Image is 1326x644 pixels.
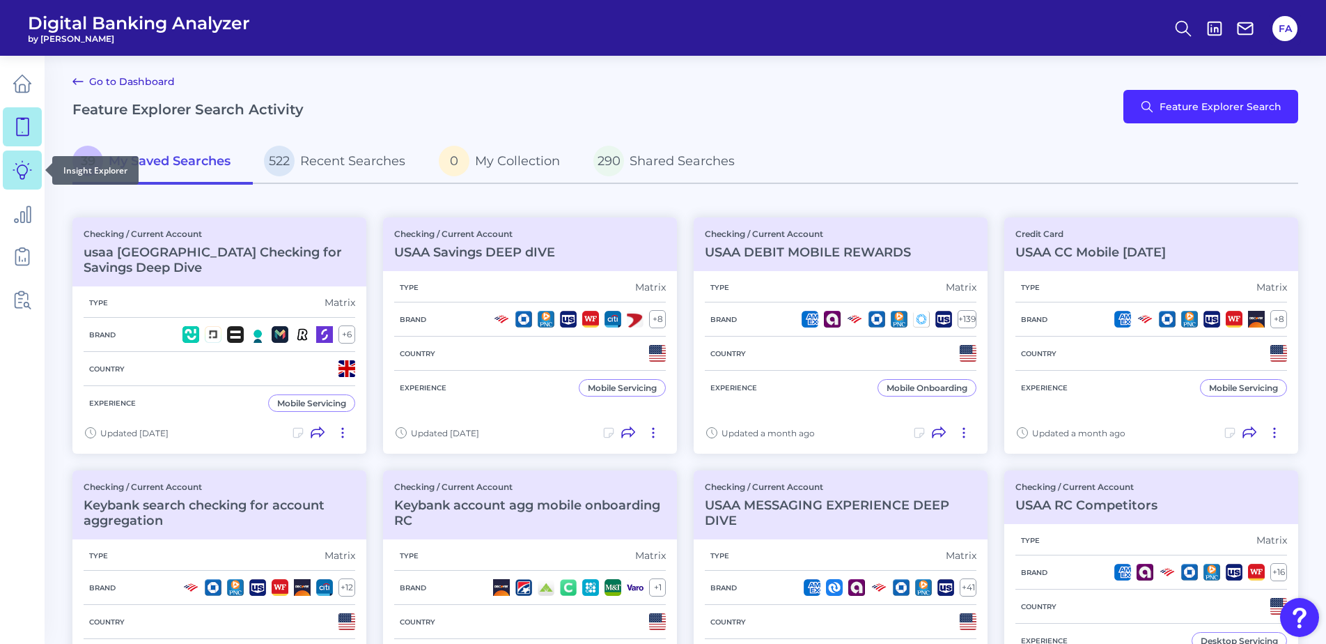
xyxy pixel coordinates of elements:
h5: Country [1015,602,1062,611]
h5: Brand [705,315,742,324]
h5: Experience [394,383,452,392]
h5: Brand [84,330,121,339]
h3: USAA RC Competitors [1015,498,1157,513]
h2: Feature Explorer Search Activity [72,101,304,118]
div: Matrix [1256,281,1287,293]
div: Matrix [1256,534,1287,546]
div: + 8 [649,310,666,328]
h5: Country [84,618,130,627]
div: Mobile Onboarding [887,383,967,393]
a: 522Recent Searches [253,140,428,185]
div: Matrix [946,549,976,562]
div: Mobile Servicing [277,398,346,408]
h5: Brand [394,315,432,324]
span: Digital Banking Analyzer [28,13,250,33]
div: + 1 [649,578,666,597]
h3: USAA DEBIT MOBILE REWARDS [705,245,911,260]
div: + 8 [1270,310,1287,328]
a: Go to Dashboard [72,73,175,90]
div: Mobile Servicing [1209,383,1278,393]
div: + 12 [338,578,355,597]
span: Updated a month ago [1032,428,1125,438]
span: Updated [DATE] [411,428,479,438]
p: Checking / Current Account [705,229,911,239]
h5: Type [394,551,424,560]
h3: USAA CC Mobile [DATE] [1015,245,1166,260]
h5: Experience [84,399,141,408]
div: Matrix [325,296,355,309]
h5: Country [1015,349,1062,358]
p: Checking / Current Account [394,229,555,239]
button: Open Resource Center [1280,598,1319,637]
span: Updated [DATE] [100,428,169,438]
div: Matrix [635,281,666,293]
div: Matrix [635,549,666,562]
p: Checking / Current Account [84,229,355,239]
h5: Brand [705,583,742,592]
div: Insight Explorer [52,156,139,185]
h5: Type [705,551,735,560]
h5: Experience [1015,383,1073,392]
div: + 16 [1270,563,1287,581]
h3: usaa [GEOGRAPHIC_DATA] Checking for Savings Deep Dive [84,245,355,275]
div: + 41 [960,578,976,597]
div: Matrix [325,549,355,562]
h5: Country [705,618,751,627]
h3: Keybank search checking for account aggregation [84,498,355,528]
a: Checking / Current Accountusaa [GEOGRAPHIC_DATA] Checking for Savings Deep DiveTypeMatrixBrand+6C... [72,217,366,454]
a: Checking / Current AccountUSAA DEBIT MOBILE REWARDSTypeMatrixBrand+139CountryExperienceMobile Onb... [694,217,988,454]
div: Mobile Servicing [588,383,657,393]
a: 39My Saved Searches [72,140,253,185]
h5: Brand [394,583,432,592]
span: Shared Searches [630,153,735,169]
h5: Brand [84,583,121,592]
h5: Brand [1015,315,1053,324]
h3: Keybank account agg mobile onboarding RC [394,498,666,528]
h5: Country [394,349,441,358]
span: 290 [593,146,624,176]
span: by [PERSON_NAME] [28,33,250,44]
p: Checking / Current Account [84,482,355,492]
p: Credit Card [1015,229,1166,239]
h5: Type [84,551,114,560]
span: My Saved Searches [109,153,231,169]
div: + 139 [958,310,976,328]
span: 39 [72,146,103,176]
p: Checking / Current Account [705,482,976,492]
h5: Country [394,618,441,627]
span: Feature Explorer Search [1160,101,1281,112]
button: FA [1272,16,1297,41]
h5: Experience [705,383,763,392]
span: Recent Searches [300,153,405,169]
a: 0My Collection [428,140,582,185]
h5: Type [394,283,424,292]
span: 0 [439,146,469,176]
a: Credit CardUSAA CC Mobile [DATE]TypeMatrixBrand+8CountryExperienceMobile ServicingUpdated a month... [1004,217,1298,454]
h5: Country [705,349,751,358]
p: Checking / Current Account [394,482,666,492]
div: + 6 [338,325,355,344]
span: 522 [264,146,295,176]
h5: Country [84,365,130,374]
h3: USAA Savings DEEP dIVE [394,245,555,260]
span: My Collection [475,153,560,169]
p: Checking / Current Account [1015,482,1157,492]
h3: USAA MESSAGING EXPERIENCE DEEP DIVE [705,498,976,528]
h5: Type [1015,283,1045,292]
a: Checking / Current AccountUSAA Savings DEEP dIVETypeMatrixBrand+8CountryExperienceMobile Servicin... [383,217,677,454]
h5: Brand [1015,568,1053,577]
div: Matrix [946,281,976,293]
h5: Type [705,283,735,292]
h5: Type [84,298,114,307]
span: Updated a month ago [721,428,815,438]
a: 290Shared Searches [582,140,757,185]
button: Feature Explorer Search [1123,90,1298,123]
h5: Type [1015,536,1045,545]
